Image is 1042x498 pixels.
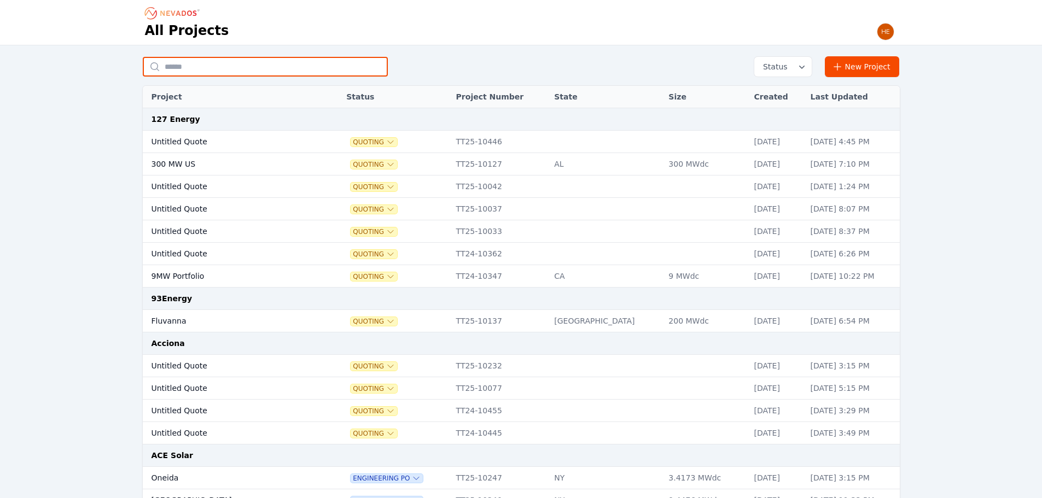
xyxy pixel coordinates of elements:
[451,310,549,332] td: TT25-10137
[663,265,748,288] td: 9 MWdc
[805,467,900,489] td: [DATE] 3:15 PM
[749,175,805,198] td: [DATE]
[143,355,900,377] tr: Untitled QuoteQuotingTT25-10232[DATE][DATE] 3:15 PM
[805,355,900,377] td: [DATE] 3:15 PM
[749,422,805,444] td: [DATE]
[451,220,549,243] td: TT25-10033
[351,474,423,483] button: Engineering PO
[143,153,900,175] tr: 300 MW USQuotingTT25-10127AL300 MWdc[DATE][DATE] 7:10 PM
[663,467,748,489] td: 3.4173 MWdc
[754,57,812,77] button: Status
[351,183,397,191] button: Quoting
[143,310,900,332] tr: FluvannaQuotingTT25-10137[GEOGRAPHIC_DATA]200 MWdc[DATE][DATE] 6:54 PM
[351,250,397,259] button: Quoting
[143,355,314,377] td: Untitled Quote
[145,22,229,39] h1: All Projects
[805,310,900,332] td: [DATE] 6:54 PM
[143,377,900,400] tr: Untitled QuoteQuotingTT25-10077[DATE][DATE] 5:15 PM
[351,227,397,236] button: Quoting
[143,175,314,198] td: Untitled Quote
[143,220,900,243] tr: Untitled QuoteQuotingTT25-10033[DATE][DATE] 8:37 PM
[143,175,900,198] tr: Untitled QuoteQuotingTT25-10042[DATE][DATE] 1:24 PM
[451,243,549,265] td: TT24-10362
[143,198,314,220] td: Untitled Quote
[143,220,314,243] td: Untitled Quote
[351,429,397,438] button: Quoting
[549,310,663,332] td: [GEOGRAPHIC_DATA]
[145,4,203,22] nav: Breadcrumb
[451,175,549,198] td: TT25-10042
[143,310,314,332] td: Fluvanna
[805,377,900,400] td: [DATE] 5:15 PM
[549,265,663,288] td: CA
[143,444,900,467] td: ACE Solar
[805,422,900,444] td: [DATE] 3:49 PM
[143,153,314,175] td: 300 MW US
[451,198,549,220] td: TT25-10037
[143,131,314,153] td: Untitled Quote
[749,377,805,400] td: [DATE]
[749,467,805,489] td: [DATE]
[749,400,805,422] td: [DATE]
[351,407,397,415] button: Quoting
[143,131,900,153] tr: Untitled QuoteQuotingTT25-10446[DATE][DATE] 4:45 PM
[351,138,397,147] button: Quoting
[805,175,900,198] td: [DATE] 1:24 PM
[143,265,314,288] td: 9MW Portfolio
[451,153,549,175] td: TT25-10127
[451,467,549,489] td: TT25-10247
[749,86,805,108] th: Created
[451,422,549,444] td: TT24-10445
[663,310,748,332] td: 200 MWdc
[143,86,314,108] th: Project
[351,272,397,281] button: Quoting
[451,265,549,288] td: TT24-10347
[749,355,805,377] td: [DATE]
[805,198,900,220] td: [DATE] 8:07 PM
[805,243,900,265] td: [DATE] 6:26 PM
[749,310,805,332] td: [DATE]
[341,86,450,108] th: Status
[143,332,900,355] td: Acciona
[805,131,900,153] td: [DATE] 4:45 PM
[749,131,805,153] td: [DATE]
[549,153,663,175] td: AL
[143,400,314,422] td: Untitled Quote
[805,220,900,243] td: [DATE] 8:37 PM
[351,160,397,169] button: Quoting
[143,400,900,422] tr: Untitled QuoteQuotingTT24-10455[DATE][DATE] 3:29 PM
[351,317,397,326] button: Quoting
[351,362,397,371] button: Quoting
[143,467,900,489] tr: OneidaEngineering POTT25-10247NY3.4173 MWdc[DATE][DATE] 3:15 PM
[351,384,397,393] button: Quoting
[877,23,894,40] img: Henar Luque
[663,86,748,108] th: Size
[749,265,805,288] td: [DATE]
[143,108,900,131] td: 127 Energy
[549,467,663,489] td: NY
[351,205,397,214] button: Quoting
[805,86,900,108] th: Last Updated
[549,86,663,108] th: State
[143,243,314,265] td: Untitled Quote
[143,467,314,489] td: Oneida
[143,243,900,265] tr: Untitled QuoteQuotingTT24-10362[DATE][DATE] 6:26 PM
[749,220,805,243] td: [DATE]
[451,400,549,422] td: TT24-10455
[451,86,549,108] th: Project Number
[663,153,748,175] td: 300 MWdc
[143,377,314,400] td: Untitled Quote
[749,198,805,220] td: [DATE]
[759,61,788,72] span: Status
[451,377,549,400] td: TT25-10077
[749,153,805,175] td: [DATE]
